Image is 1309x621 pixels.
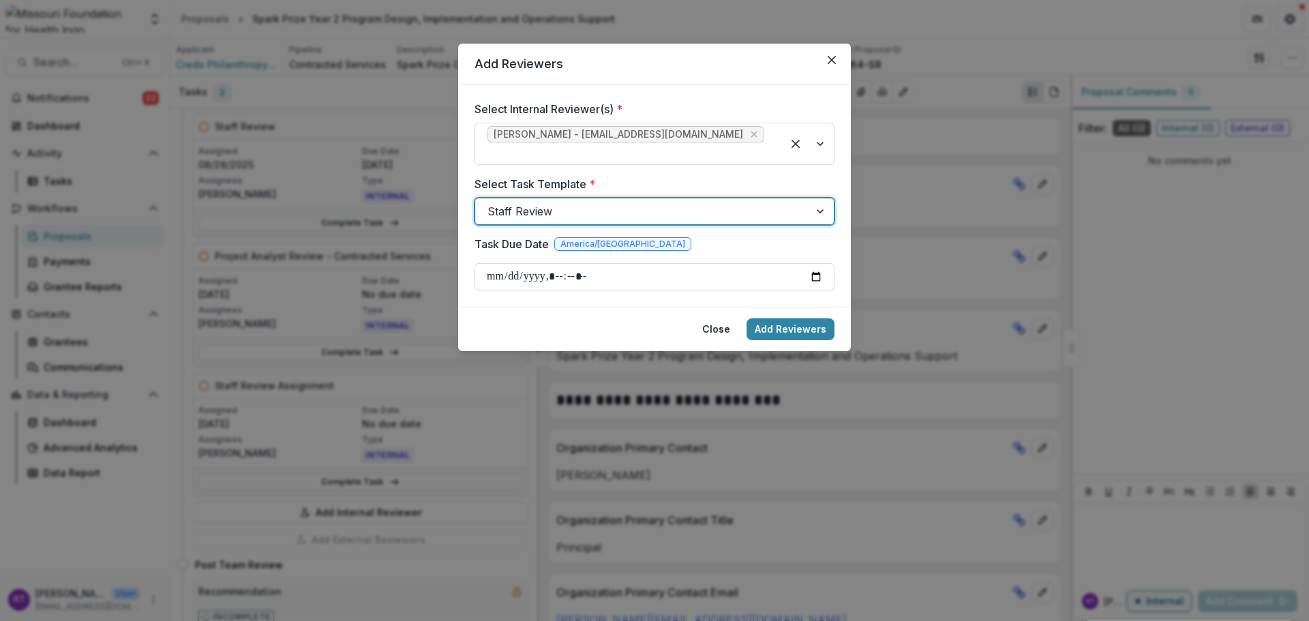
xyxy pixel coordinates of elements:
[475,176,826,192] label: Select Task Template
[694,318,738,340] button: Close
[785,133,807,155] div: Clear selected options
[475,101,826,117] label: Select Internal Reviewer(s)
[475,236,549,252] label: Task Due Date
[747,318,834,340] button: Add Reviewers
[747,127,761,141] div: Remove Teletia Atkins - tatkins@mffh.org
[560,239,685,249] span: America/[GEOGRAPHIC_DATA]
[458,44,851,85] header: Add Reviewers
[821,49,843,71] button: Close
[494,129,743,140] span: [PERSON_NAME] - [EMAIL_ADDRESS][DOMAIN_NAME]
